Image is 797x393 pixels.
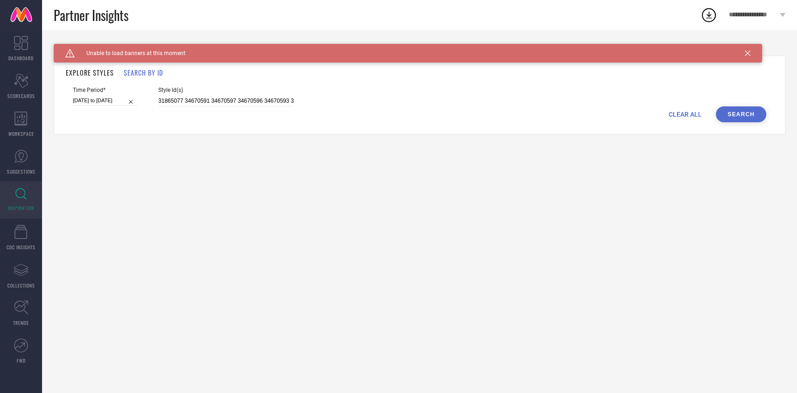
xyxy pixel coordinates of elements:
[7,244,35,251] span: CDC INSIGHTS
[73,87,137,93] span: Time Period*
[13,319,29,326] span: TRENDS
[124,68,163,77] h1: SEARCH BY ID
[700,7,717,23] div: Open download list
[66,68,114,77] h1: EXPLORE STYLES
[75,50,185,56] span: Unable to load banners at this moment
[54,44,785,51] div: Back TO Dashboard
[7,282,35,289] span: COLLECTIONS
[669,111,702,118] span: CLEAR ALL
[158,87,294,93] span: Style Id(s)
[7,168,35,175] span: SUGGESTIONS
[73,96,137,105] input: Select time period
[54,6,128,25] span: Partner Insights
[8,130,34,137] span: WORKSPACE
[8,55,34,62] span: DASHBOARD
[7,92,35,99] span: SCORECARDS
[158,96,294,106] input: Enter comma separated style ids e.g. 12345, 67890
[8,204,34,211] span: INSPIRATION
[17,357,26,364] span: FWD
[716,106,766,122] button: Search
